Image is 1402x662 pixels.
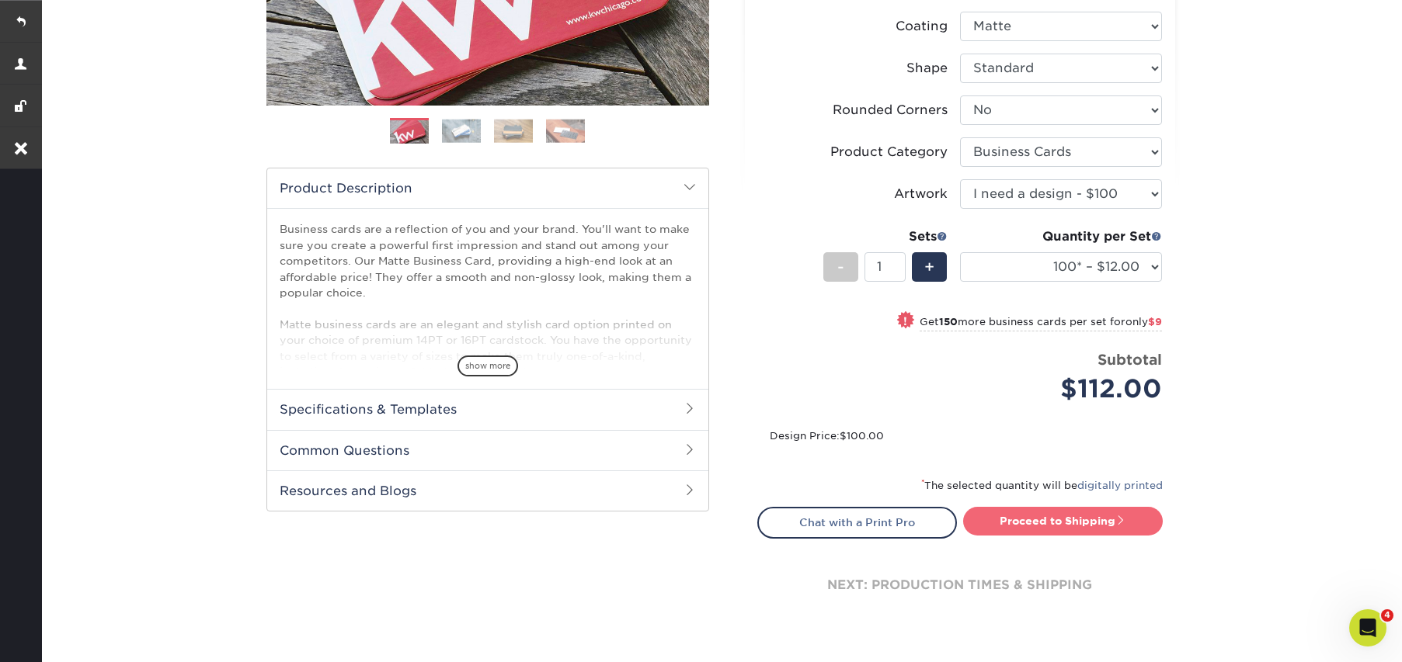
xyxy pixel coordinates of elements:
a: Proceed to Shipping [963,507,1163,535]
iframe: Intercom live chat [1349,609,1386,646]
div: Coating [896,17,948,36]
small: The selected quantity will be [921,480,1163,491]
span: only [1125,316,1162,328]
div: Quantity per Set [960,227,1162,246]
div: Product Category [830,143,948,161]
h2: Common Questions [267,430,708,470]
img: Business Cards 03 [494,119,533,143]
span: $9 [1148,316,1162,328]
img: Business Cards 01 [390,113,429,151]
span: + [924,255,934,279]
h2: Specifications & Templates [267,389,708,429]
strong: Subtotal [1098,351,1162,368]
h2: Resources and Blogs [267,470,708,511]
iframe: Google Customer Reviews [4,615,132,657]
a: digitally printed [1077,480,1163,491]
small: Design Price: [770,430,884,442]
a: Chat with a Print Pro [757,507,957,538]
h2: Product Description [267,168,708,208]
span: ! [903,313,907,329]
div: Shape [906,59,948,78]
div: Sets [823,227,948,246]
span: $100.00 [840,430,884,442]
div: next: production times & shipping [757,539,1163,632]
span: 4 [1381,609,1393,622]
div: $112.00 [972,370,1162,407]
strong: 150 [939,316,958,328]
span: - [837,255,844,279]
div: Rounded Corners [833,101,948,120]
div: Artwork [894,185,948,203]
span: show more [457,355,518,376]
small: Get more business cards per set for [920,316,1162,331]
p: Business cards are a reflection of you and your brand. You'll want to make sure you create a powe... [280,221,696,442]
img: Business Cards 04 [546,119,585,143]
img: Business Cards 02 [442,119,481,143]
